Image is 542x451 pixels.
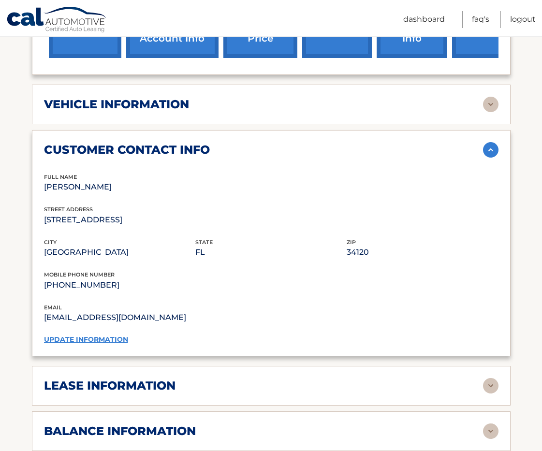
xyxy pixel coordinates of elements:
p: [GEOGRAPHIC_DATA] [44,246,195,259]
a: Logout [510,11,536,28]
span: full name [44,174,77,180]
img: accordion-rest.svg [483,423,498,439]
span: email [44,304,62,311]
a: FAQ's [472,11,489,28]
p: FL [195,246,347,259]
p: [PERSON_NAME] [44,180,195,194]
h2: balance information [44,424,196,438]
img: accordion-rest.svg [483,378,498,393]
h2: customer contact info [44,143,210,157]
span: mobile phone number [44,271,115,278]
img: accordion-rest.svg [483,97,498,112]
h2: lease information [44,378,176,393]
a: Cal Automotive [6,6,108,34]
a: Dashboard [403,11,445,28]
span: zip [347,239,356,246]
p: [EMAIL_ADDRESS][DOMAIN_NAME] [44,311,271,324]
span: state [195,239,213,246]
img: accordion-active.svg [483,142,498,158]
span: city [44,239,57,246]
p: 34120 [347,246,498,259]
span: street address [44,206,93,213]
p: [PHONE_NUMBER] [44,278,498,292]
p: [STREET_ADDRESS] [44,213,195,227]
h2: vehicle information [44,97,189,112]
a: update information [44,335,128,344]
